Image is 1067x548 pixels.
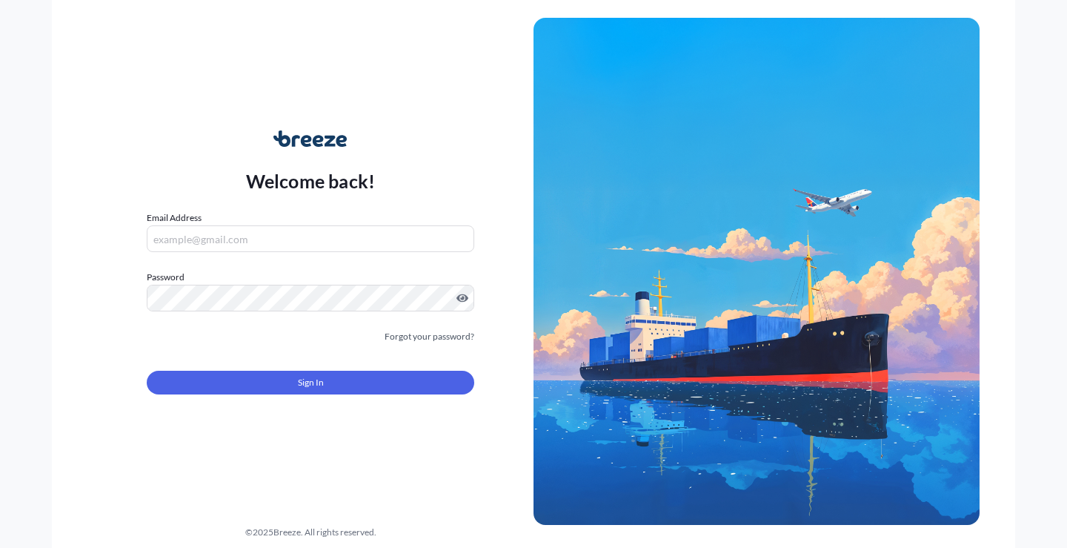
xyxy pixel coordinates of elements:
button: Sign In [147,371,474,395]
div: © 2025 Breeze. All rights reserved. [87,525,533,540]
img: Ship illustration [533,18,980,525]
label: Password [147,270,474,285]
input: example@gmail.com [147,225,474,252]
button: Show password [456,292,468,304]
a: Forgot your password? [385,329,474,344]
label: Email Address [147,211,202,225]
span: Sign In [298,375,324,390]
p: Welcome back! [246,169,376,193]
